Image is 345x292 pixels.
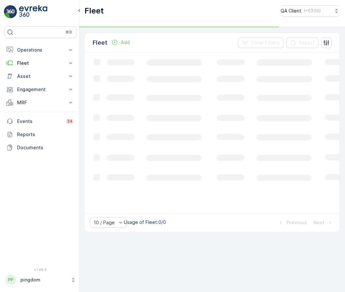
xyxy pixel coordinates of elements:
[84,6,104,16] p: Fleet
[299,39,314,46] p: Export
[4,128,77,141] a: Reports
[17,144,74,151] p: Documents
[277,219,308,227] button: Previous
[17,86,63,93] p: Engagement
[19,5,47,18] img: logo_light-DOdMpM7g.png
[17,47,63,53] p: Operations
[313,219,324,226] p: Next
[4,273,77,287] button: PPpingdom
[4,268,77,272] span: v 1.49.0
[286,37,318,48] button: Export
[4,83,77,96] button: Engagement
[4,5,17,18] img: logo
[65,30,72,35] p: ⌘B
[6,275,16,285] div: PP
[4,43,77,57] button: Operations
[4,70,77,83] button: Asset
[4,57,77,70] button: Fleet
[4,141,77,154] a: Documents
[17,60,63,66] p: Fleet
[20,277,67,283] p: pingdom
[313,219,334,227] button: Next
[17,131,74,138] p: Reports
[4,115,77,128] a: Events34
[93,38,107,47] p: Fleet
[304,8,321,13] p: ( +03:00 )
[238,37,284,48] button: Clear Filters
[109,38,132,46] button: Add
[281,8,301,14] p: QA Client
[281,5,340,16] button: QA Client(+03:00)
[287,219,307,226] p: Previous
[4,96,77,109] button: MRF
[17,118,62,125] p: Events
[124,219,166,226] p: Usage of Fleet : 0/0
[17,99,63,106] p: MRF
[67,119,73,124] p: 34
[121,39,130,46] p: Add
[17,73,63,80] p: Asset
[251,39,280,46] p: Clear Filters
